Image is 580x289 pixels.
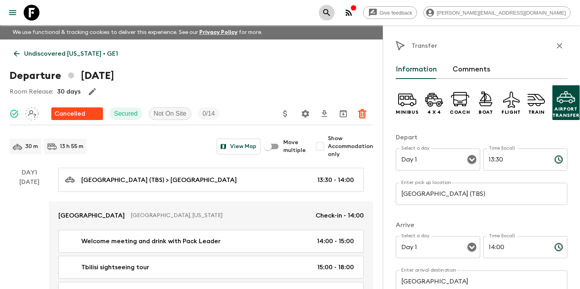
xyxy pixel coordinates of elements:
button: search adventures [319,5,335,21]
button: View Map [217,139,260,154]
p: We use functional & tracking cookies to deliver this experience. See our for more. [9,25,266,39]
button: Delete [354,106,370,122]
div: [PERSON_NAME][EMAIL_ADDRESS][DOMAIN_NAME] [423,6,571,19]
p: Not On Site [154,109,187,118]
span: Move multiple [283,139,306,154]
div: Flash Pack cancellation [51,107,103,120]
div: Trip Fill [198,107,219,120]
a: Welcome meeting and drink with Pack Leader14:00 - 15:00 [58,230,364,253]
p: Secured [114,109,138,118]
input: hh:mm [483,148,548,171]
p: Day 1 [9,168,49,177]
h1: Departure [DATE] [9,68,114,84]
p: Cancelled [54,109,85,118]
p: 13:30 - 14:00 [317,175,354,185]
span: Show Accommodation only [328,135,373,158]
p: Check-in - 14:00 [316,211,364,220]
p: Depart [396,133,567,142]
label: Enter pick up location [401,179,451,186]
button: Download CSV [316,106,332,122]
a: Undiscovered [US_STATE] • GE1 [9,46,122,62]
p: [GEOGRAPHIC_DATA], [US_STATE] [131,212,309,220]
label: Time (local) [489,145,515,152]
a: Privacy Policy [199,30,238,35]
a: [GEOGRAPHIC_DATA] (TBS) > [GEOGRAPHIC_DATA]13:30 - 14:00 [58,168,364,192]
p: 30 m [25,143,38,150]
button: Information [396,60,437,79]
a: Give feedback [363,6,417,19]
span: Give feedback [375,10,417,16]
p: Welcome meeting and drink with Pack Leader [81,236,221,246]
button: menu [5,5,21,21]
input: hh:mm [483,236,548,258]
label: Enter arrival destination [401,267,457,274]
p: Undiscovered [US_STATE] • GE1 [24,49,118,58]
label: Time (local) [489,233,515,239]
p: 14:00 - 15:00 [317,236,354,246]
button: Choose time, selected time is 1:30 PM [551,152,567,167]
p: 13 h 55 m [60,143,83,150]
label: Select a day [401,233,429,239]
p: Transfer [412,41,437,51]
button: Open [466,242,477,253]
p: 0 / 14 [202,109,215,118]
p: [GEOGRAPHIC_DATA] (TBS) > [GEOGRAPHIC_DATA] [81,175,237,185]
p: 30 days [57,87,80,96]
label: Select a day [401,145,429,152]
p: Boat [479,109,493,115]
p: Minibus [396,109,418,115]
p: Airport Transfer [552,106,580,118]
button: Comments [453,60,490,79]
a: [GEOGRAPHIC_DATA][GEOGRAPHIC_DATA], [US_STATE]Check-in - 14:00 [49,201,373,230]
span: [PERSON_NAME][EMAIL_ADDRESS][DOMAIN_NAME] [432,10,570,16]
p: Coach [450,109,470,115]
p: 4 x 4 [427,109,441,115]
p: Train [528,109,545,115]
p: 15:00 - 18:00 [317,263,354,272]
p: Flight [501,109,521,115]
button: Choose time, selected time is 2:00 PM [551,239,567,255]
p: Room Release: [9,87,53,96]
div: Not On Site [149,107,192,120]
button: Settings [297,106,313,122]
p: Arrive [396,220,567,230]
span: Assign pack leader [25,109,39,116]
a: Tbilisi sightseeing tour15:00 - 18:00 [58,256,364,279]
svg: Synced Successfully [9,109,19,118]
div: Secured [109,107,142,120]
button: Archive (Completed, Cancelled or Unsynced Departures only) [335,106,351,122]
button: Open [466,154,477,165]
button: Update Price, Early Bird Discount and Costs [277,106,293,122]
p: Tbilisi sightseeing tour [81,263,149,272]
p: [GEOGRAPHIC_DATA] [58,211,125,220]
